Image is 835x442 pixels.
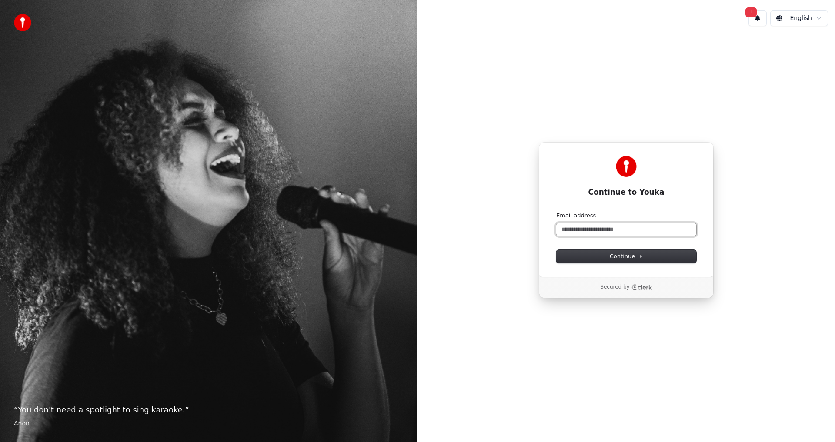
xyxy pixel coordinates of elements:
span: Continue [610,253,643,260]
label: Email address [556,212,596,219]
p: Secured by [600,284,629,291]
span: 1 [745,7,757,17]
footer: Anon [14,419,404,428]
p: “ You don't need a spotlight to sing karaoke. ” [14,404,404,416]
button: Continue [556,250,696,263]
img: youka [14,14,31,31]
h1: Continue to Youka [556,187,696,198]
a: Clerk logo [631,284,652,290]
button: 1 [748,10,767,26]
img: Youka [616,156,637,177]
